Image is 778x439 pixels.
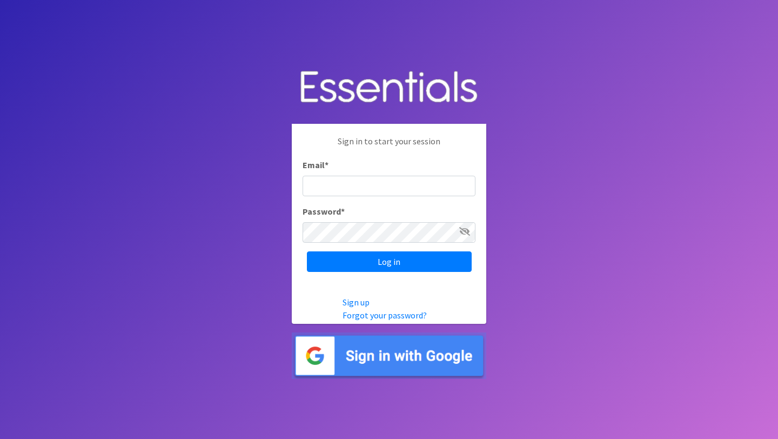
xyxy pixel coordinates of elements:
[343,297,370,308] a: Sign up
[341,206,345,217] abbr: required
[303,158,328,171] label: Email
[343,310,427,321] a: Forgot your password?
[303,205,345,218] label: Password
[292,60,486,116] img: Human Essentials
[307,251,472,272] input: Log in
[292,332,486,380] img: Sign in with Google
[325,159,328,170] abbr: required
[303,135,475,158] p: Sign in to start your session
